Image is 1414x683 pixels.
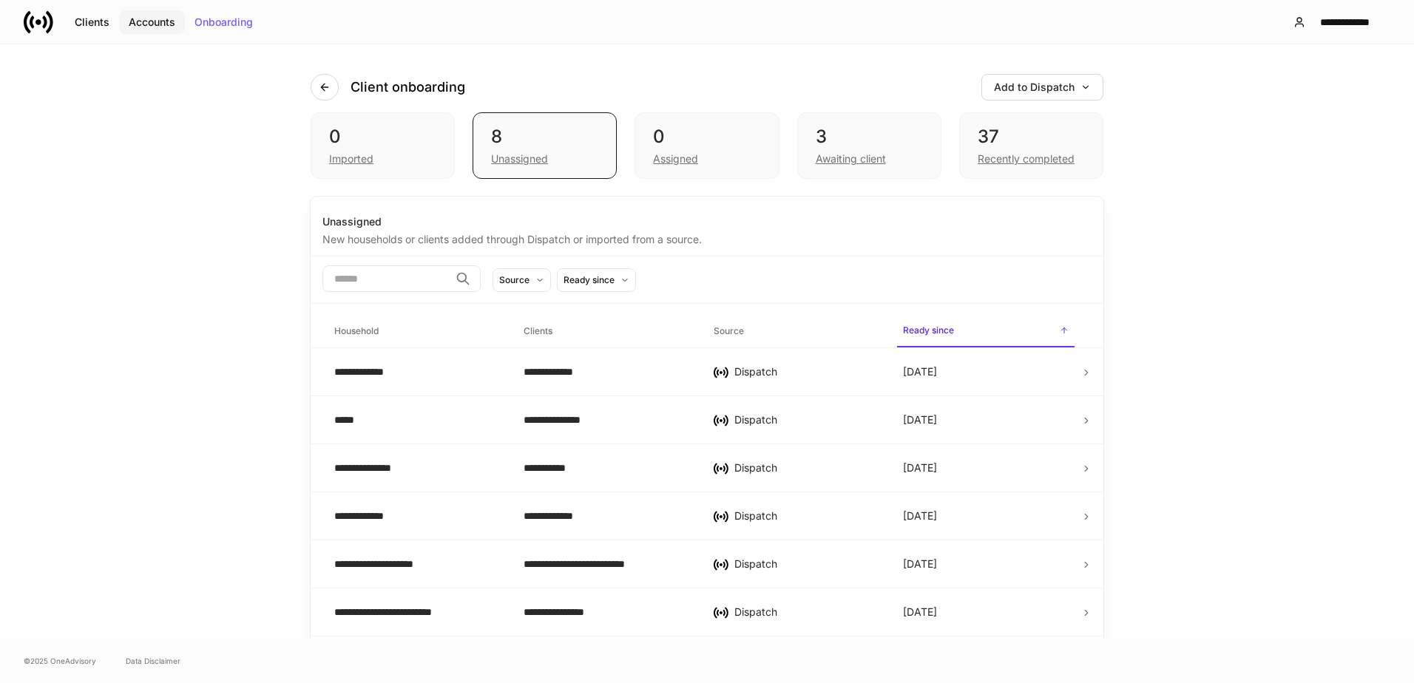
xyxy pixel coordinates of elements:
h4: Client onboarding [351,78,465,96]
div: 0Imported [311,112,455,179]
div: 8 [491,125,598,149]
div: Source [499,273,530,287]
div: 37Recently completed [959,112,1103,179]
div: Dispatch [734,412,879,427]
div: Ready since [564,273,615,287]
p: [DATE] [903,557,937,571]
h6: Ready since [903,323,954,337]
span: Household [328,316,506,347]
button: Accounts [119,10,185,34]
button: Source [493,268,551,292]
button: Clients [65,10,119,34]
div: 8Unassigned [473,112,617,179]
div: Dispatch [734,509,879,523]
div: 0 [329,125,436,149]
span: Source [708,316,885,347]
h6: Household [334,324,379,338]
div: 3 [816,125,923,149]
button: Onboarding [185,10,263,34]
span: © 2025 OneAdvisory [24,655,96,667]
div: Dispatch [734,605,879,619]
div: Clients [75,17,109,27]
h6: Source [714,324,744,338]
p: [DATE] [903,605,937,619]
p: [DATE] [903,461,937,475]
div: Onboarding [194,17,253,27]
p: [DATE] [903,364,937,379]
div: Unassigned [491,152,548,166]
div: Imported [329,152,373,166]
div: Accounts [129,17,175,27]
div: Dispatch [734,557,879,571]
div: 37 [978,125,1085,149]
p: [DATE] [903,509,937,523]
button: Add to Dispatch [981,74,1103,101]
div: Add to Dispatch [994,82,1091,92]
div: Recently completed [978,152,1075,166]
div: Dispatch [734,461,879,475]
button: Ready since [557,268,636,292]
div: Dispatch [734,364,879,379]
span: Clients [518,316,695,347]
div: 3Awaiting client [797,112,941,179]
div: New households or clients added through Dispatch or imported from a source. [322,229,1092,247]
h6: Clients [524,324,552,338]
div: Assigned [653,152,698,166]
div: Awaiting client [816,152,886,166]
p: [DATE] [903,412,937,427]
div: 0 [653,125,760,149]
a: Data Disclaimer [126,655,180,667]
div: Unassigned [322,214,1092,229]
span: Ready since [897,316,1075,347]
div: 0Assigned [635,112,779,179]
